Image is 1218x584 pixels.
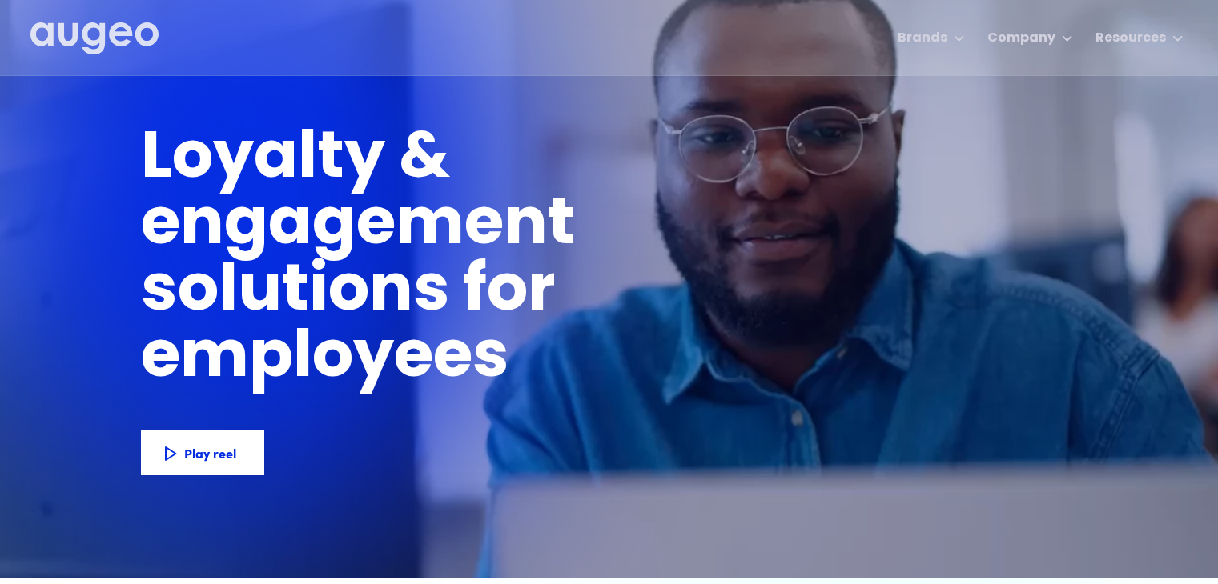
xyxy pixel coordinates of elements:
[987,29,1055,48] div: Company
[141,326,537,393] h1: employees
[1095,29,1166,48] div: Resources
[141,430,264,475] a: Play reel
[898,29,947,48] div: Brands
[30,22,159,55] img: Augeo's full logo in white.
[30,22,159,56] a: home
[141,127,833,326] h1: Loyalty & engagement solutions for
